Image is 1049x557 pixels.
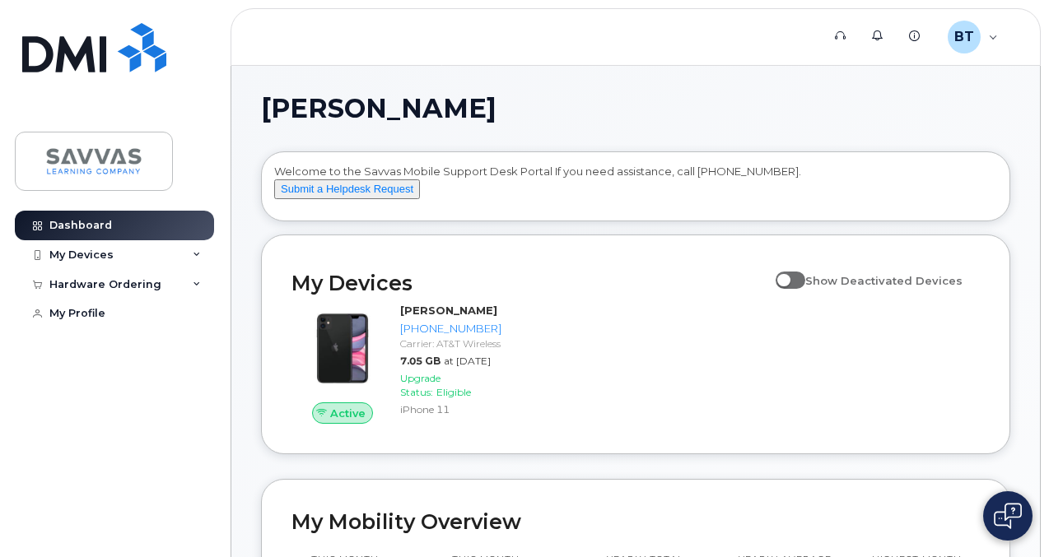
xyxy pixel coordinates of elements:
[291,303,508,424] a: Active[PERSON_NAME][PHONE_NUMBER]Carrier: AT&T Wireless7.05 GBat [DATE]Upgrade Status:EligibleiPh...
[400,337,501,350] div: Carrier: AT&T Wireless
[274,164,997,215] div: Welcome to the Savvas Mobile Support Desk Portal If you need assistance, call [PHONE_NUMBER].
[776,265,789,278] input: Show Deactivated Devices
[274,179,420,200] button: Submit a Helpdesk Request
[291,509,980,534] h2: My Mobility Overview
[261,96,497,121] span: [PERSON_NAME]
[400,372,441,398] span: Upgrade Status:
[805,274,963,287] span: Show Deactivated Devices
[400,402,501,416] div: iPhone 11
[274,182,420,195] a: Submit a Helpdesk Request
[436,386,471,398] span: Eligible
[330,406,366,421] span: Active
[291,271,767,295] h2: My Devices
[994,503,1022,529] img: Open chat
[305,311,380,387] img: iPhone_11.jpg
[400,321,501,337] div: [PHONE_NUMBER]
[400,355,441,367] span: 7.05 GB
[444,355,491,367] span: at [DATE]
[400,304,497,317] strong: [PERSON_NAME]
